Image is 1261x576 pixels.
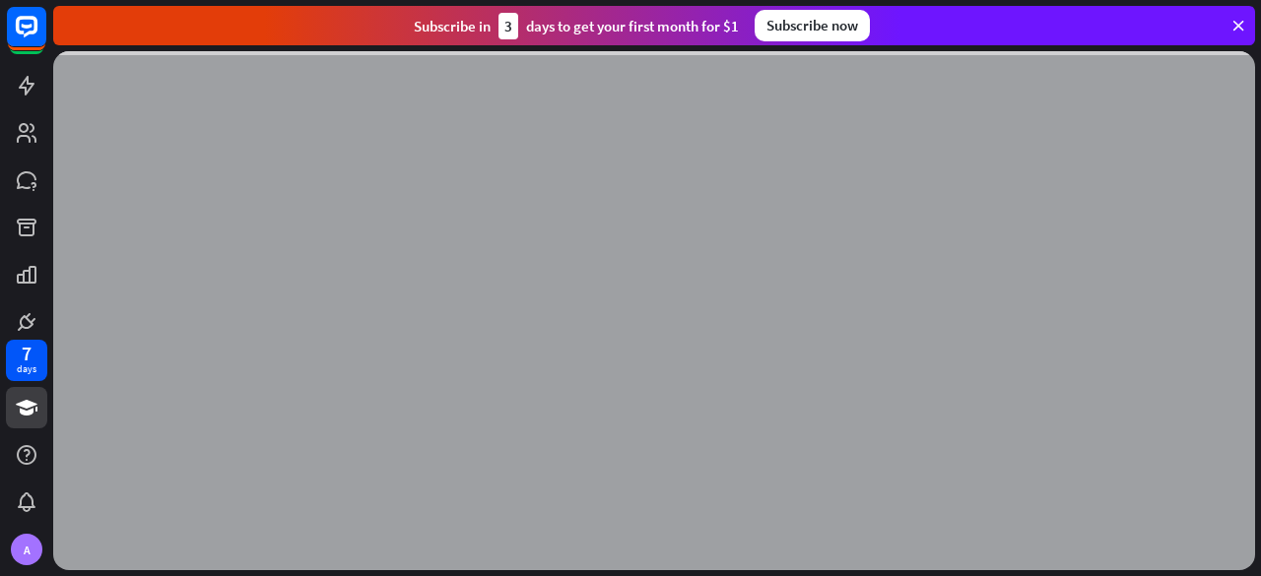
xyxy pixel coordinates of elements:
[755,10,870,41] div: Subscribe now
[414,13,739,39] div: Subscribe in days to get your first month for $1
[11,534,42,565] div: A
[22,345,32,362] div: 7
[17,362,36,376] div: days
[6,340,47,381] a: 7 days
[498,13,518,39] div: 3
